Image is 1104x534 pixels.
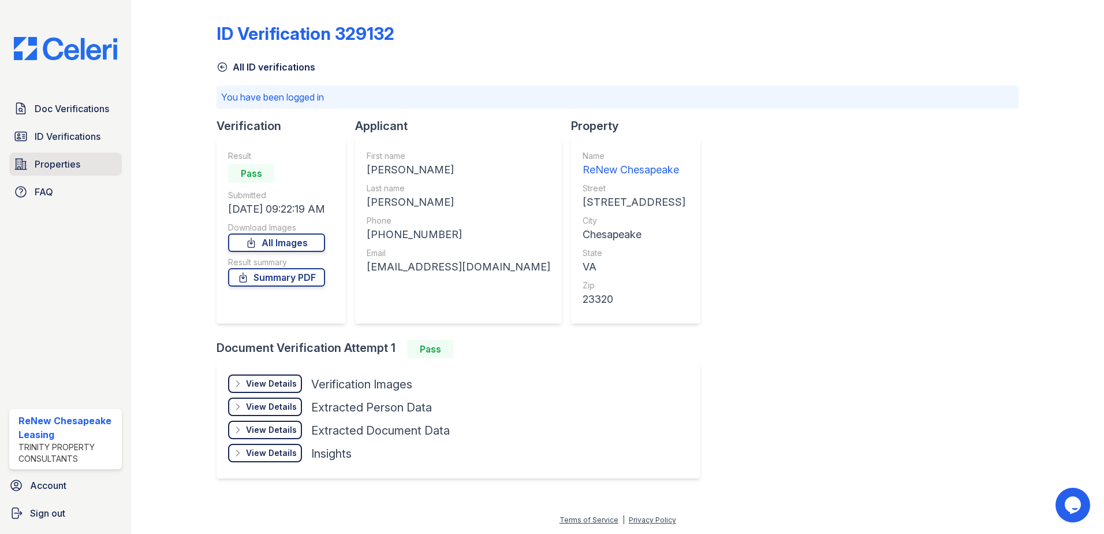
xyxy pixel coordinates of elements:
a: Sign out [5,502,126,525]
a: Name ReNew Chesapeake [583,150,685,178]
div: Last name [367,183,550,194]
span: Doc Verifications [35,102,109,116]
span: Sign out [30,506,65,520]
div: Result [228,150,325,162]
div: Extracted Document Data [311,422,450,439]
span: FAQ [35,185,53,199]
div: Extracted Person Data [311,399,432,416]
div: First name [367,150,550,162]
div: [EMAIL_ADDRESS][DOMAIN_NAME] [367,259,550,275]
a: Summary PDF [228,268,325,287]
img: CE_Logo_Blue-a8612792a0a2168367f1c8372b55b34899dd931a85d93a1a3d3e32e68fde9ad4.png [5,37,126,60]
span: ID Verifications [35,129,100,143]
div: State [583,247,685,259]
a: All Images [228,233,325,252]
div: Applicant [355,118,571,134]
div: [PERSON_NAME] [367,162,550,178]
a: Doc Verifications [9,97,122,120]
div: Result summary [228,257,325,268]
div: View Details [246,378,297,390]
div: Insights [311,446,352,462]
div: ReNew Chesapeake Leasing [18,414,117,442]
div: [STREET_ADDRESS] [583,194,685,210]
div: ID Verification 329132 [217,23,394,44]
div: Property [571,118,710,134]
div: Phone [367,215,550,227]
a: Terms of Service [560,516,618,524]
a: ID Verifications [9,125,122,148]
div: Pass [228,164,274,183]
span: Account [30,479,66,492]
div: Chesapeake [583,227,685,243]
div: 23320 [583,291,685,307]
div: View Details [246,424,297,436]
a: Privacy Policy [629,516,676,524]
div: Email [367,247,550,259]
div: Trinity Property Consultants [18,442,117,465]
div: View Details [246,447,297,459]
div: Verification Images [311,376,412,392]
a: FAQ [9,180,122,203]
div: Download Images [228,222,325,233]
div: [DATE] 09:22:19 AM [228,201,325,217]
div: Name [583,150,685,162]
div: [PERSON_NAME] [367,194,550,210]
div: Street [583,183,685,194]
div: [PHONE_NUMBER] [367,227,550,243]
a: Properties [9,153,122,176]
div: City [583,215,685,227]
div: VA [583,259,685,275]
div: Verification [217,118,355,134]
iframe: chat widget [1055,488,1092,522]
a: All ID verifications [217,60,315,74]
a: Account [5,474,126,497]
p: You have been logged in [221,90,1014,104]
div: ReNew Chesapeake [583,162,685,178]
div: Document Verification Attempt 1 [217,340,710,358]
span: Properties [35,157,80,171]
div: Pass [407,340,453,358]
div: | [622,516,625,524]
div: View Details [246,401,297,413]
div: Submitted [228,190,325,201]
div: Zip [583,280,685,291]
